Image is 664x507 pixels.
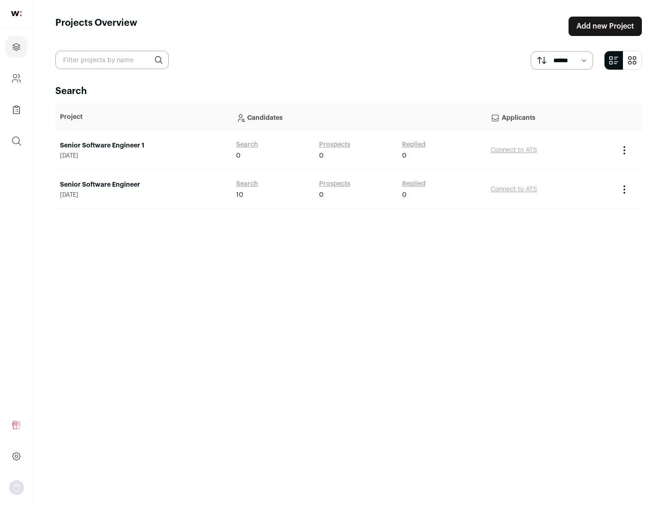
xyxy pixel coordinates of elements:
[319,179,350,189] a: Prospects
[60,152,227,159] span: [DATE]
[319,190,324,200] span: 0
[6,67,27,89] a: Company and ATS Settings
[236,190,243,200] span: 10
[6,36,27,58] a: Projects
[491,108,610,126] p: Applicants
[402,140,426,149] a: Replied
[60,112,227,122] p: Project
[491,147,537,153] a: Connect to ATS
[60,180,227,189] a: Senior Software Engineer
[619,184,630,195] button: Project Actions
[9,480,24,495] img: nopic.png
[60,141,227,150] a: Senior Software Engineer 1
[6,99,27,121] a: Company Lists
[402,151,407,160] span: 0
[491,186,537,193] a: Connect to ATS
[569,17,642,36] a: Add new Project
[55,17,137,36] h1: Projects Overview
[236,179,258,189] a: Search
[55,51,169,69] input: Filter projects by name
[402,179,426,189] a: Replied
[11,11,22,16] img: wellfound-shorthand-0d5821cbd27db2630d0214b213865d53afaa358527fdda9d0ea32b1df1b89c2c.svg
[619,145,630,156] button: Project Actions
[9,480,24,495] button: Open dropdown
[402,190,407,200] span: 0
[319,140,350,149] a: Prospects
[319,151,324,160] span: 0
[236,151,241,160] span: 0
[236,108,481,126] p: Candidates
[236,140,258,149] a: Search
[55,85,642,98] h2: Search
[60,191,227,199] span: [DATE]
